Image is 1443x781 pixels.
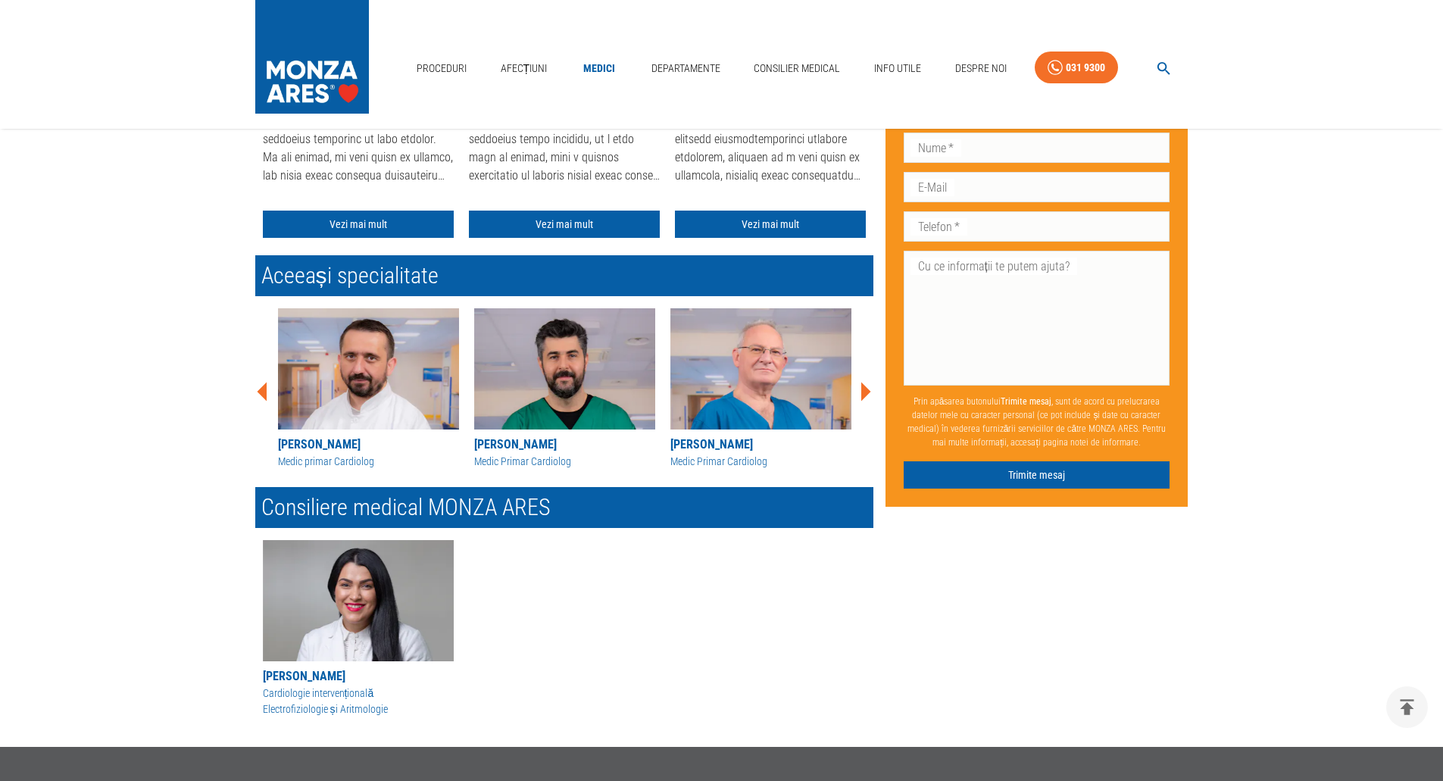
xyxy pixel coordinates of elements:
[278,454,459,470] div: Medic primar Cardiolog
[1066,58,1105,77] div: 031 9300
[263,686,454,701] p: Cardiologie intervențională
[474,308,655,470] a: [PERSON_NAME]Medic Primar Cardiolog
[645,53,726,84] a: Departamente
[904,388,1170,455] p: Prin apăsarea butonului , sunt de acord cu prelucrarea datelor mele cu caracter personal (ce pot ...
[263,112,454,188] div: Loremipsum dolorsi amet con adi eli seddoeius temporinc ut labo etdolor. Ma ali enimad, mi veni q...
[949,53,1013,84] a: Despre Noi
[263,540,454,661] img: Roxana Giurgiu
[495,53,554,84] a: Afecțiuni
[411,53,473,84] a: Proceduri
[904,461,1170,489] button: Trimite mesaj
[670,308,851,470] a: [PERSON_NAME]Medic Primar Cardiolog
[263,540,454,717] button: [PERSON_NAME]Cardiologie intervenționalăElectrofiziologie și Aritmologie
[263,701,454,717] p: Electrofiziologie și Aritmologie
[868,53,927,84] a: Info Utile
[474,454,655,470] div: Medic Primar Cardiolog
[575,53,623,84] a: Medici
[675,112,866,188] div: Loremipsu dolors amet c adipisc elitsedd eiusmodtemporinci utlabore etdolorem, aliquaen ad m veni...
[263,667,454,686] div: [PERSON_NAME]
[1035,52,1118,84] a: 031 9300
[748,53,846,84] a: Consilier Medical
[255,255,873,296] h2: Aceeași specialitate
[278,308,459,470] a: [PERSON_NAME]Medic primar Cardiolog
[474,436,655,454] div: [PERSON_NAME]
[1001,395,1051,406] b: Trimite mesaj
[675,211,866,239] a: Vezi mai mult
[255,487,873,528] h2: Consiliere medical MONZA ARES
[469,112,660,188] div: Loremip dolo sitametconsect adip e seddoeius tempo incididu, ut l etdo magn al enimad, mini v qui...
[469,211,660,239] a: Vezi mai mult
[670,436,851,454] div: [PERSON_NAME]
[1386,686,1428,728] button: delete
[670,454,851,470] div: Medic Primar Cardiolog
[278,436,459,454] div: [PERSON_NAME]
[263,211,454,239] a: Vezi mai mult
